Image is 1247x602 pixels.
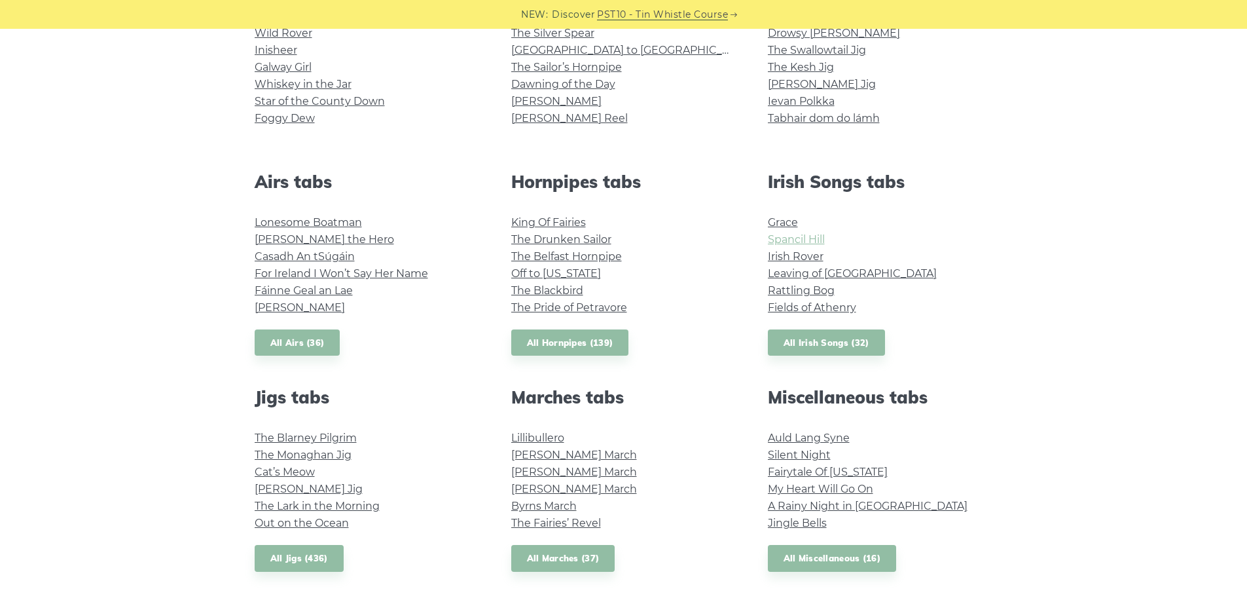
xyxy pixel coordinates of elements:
[255,500,380,512] a: The Lark in the Morning
[511,500,577,512] a: Byrns March
[768,329,885,356] a: All Irish Songs (32)
[511,27,594,39] a: The Silver Spear
[511,112,628,124] a: [PERSON_NAME] Reel
[768,61,834,73] a: The Kesh Jig
[768,500,967,512] a: A Rainy Night in [GEOGRAPHIC_DATA]
[511,466,637,478] a: [PERSON_NAME] March
[511,95,602,107] a: [PERSON_NAME]
[768,301,856,314] a: Fields of Athenry
[255,284,353,297] a: Fáinne Geal an Lae
[521,7,548,22] span: NEW:
[768,250,823,263] a: Irish Rover
[768,44,866,56] a: The Swallowtail Jig
[255,329,340,356] a: All Airs (36)
[511,216,586,229] a: King Of Fairies
[255,517,349,529] a: Out on the Ocean
[511,329,629,356] a: All Hornpipes (139)
[768,545,897,572] a: All Miscellaneous (16)
[511,432,564,444] a: Lillibullero
[255,61,312,73] a: Galway Girl
[255,250,355,263] a: Casadh An tSúgáin
[255,112,315,124] a: Foggy Dew
[511,44,753,56] a: [GEOGRAPHIC_DATA] to [GEOGRAPHIC_DATA]
[255,27,312,39] a: Wild Rover
[511,387,736,407] h2: Marches tabs
[255,44,297,56] a: Inisheer
[511,61,622,73] a: The Sailor’s Hornpipe
[255,483,363,495] a: [PERSON_NAME] Jig
[511,284,583,297] a: The Blackbird
[511,78,615,90] a: Dawning of the Day
[255,78,352,90] a: Whiskey in the Jar
[768,449,831,461] a: Silent Night
[511,172,736,192] h2: Hornpipes tabs
[511,250,622,263] a: The Belfast Hornpipe
[597,7,728,22] a: PST10 - Tin Whistle Course
[255,95,385,107] a: Star of the County Down
[511,483,637,495] a: [PERSON_NAME] March
[255,267,428,280] a: For Ireland I Won’t Say Her Name
[768,27,900,39] a: Drowsy [PERSON_NAME]
[255,432,357,444] a: The Blarney Pilgrim
[552,7,595,22] span: Discover
[768,78,876,90] a: [PERSON_NAME] Jig
[768,284,835,297] a: Rattling Bog
[768,432,850,444] a: Auld Lang Syne
[768,517,827,529] a: Jingle Bells
[255,301,345,314] a: [PERSON_NAME]
[511,449,637,461] a: [PERSON_NAME] March
[255,545,344,572] a: All Jigs (436)
[768,387,993,407] h2: Miscellaneous tabs
[768,112,880,124] a: Tabhair dom do lámh
[511,517,601,529] a: The Fairies’ Revel
[768,483,873,495] a: My Heart Will Go On
[511,233,611,246] a: The Drunken Sailor
[768,466,888,478] a: Fairytale Of [US_STATE]
[511,545,615,572] a: All Marches (37)
[511,301,627,314] a: The Pride of Petravore
[511,267,601,280] a: Off to [US_STATE]
[255,449,352,461] a: The Monaghan Jig
[768,267,937,280] a: Leaving of [GEOGRAPHIC_DATA]
[768,172,993,192] h2: Irish Songs tabs
[768,95,835,107] a: Ievan Polkka
[768,233,825,246] a: Spancil Hill
[255,387,480,407] h2: Jigs tabs
[255,233,394,246] a: [PERSON_NAME] the Hero
[768,216,798,229] a: Grace
[255,466,315,478] a: Cat’s Meow
[255,216,362,229] a: Lonesome Boatman
[255,172,480,192] h2: Airs tabs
